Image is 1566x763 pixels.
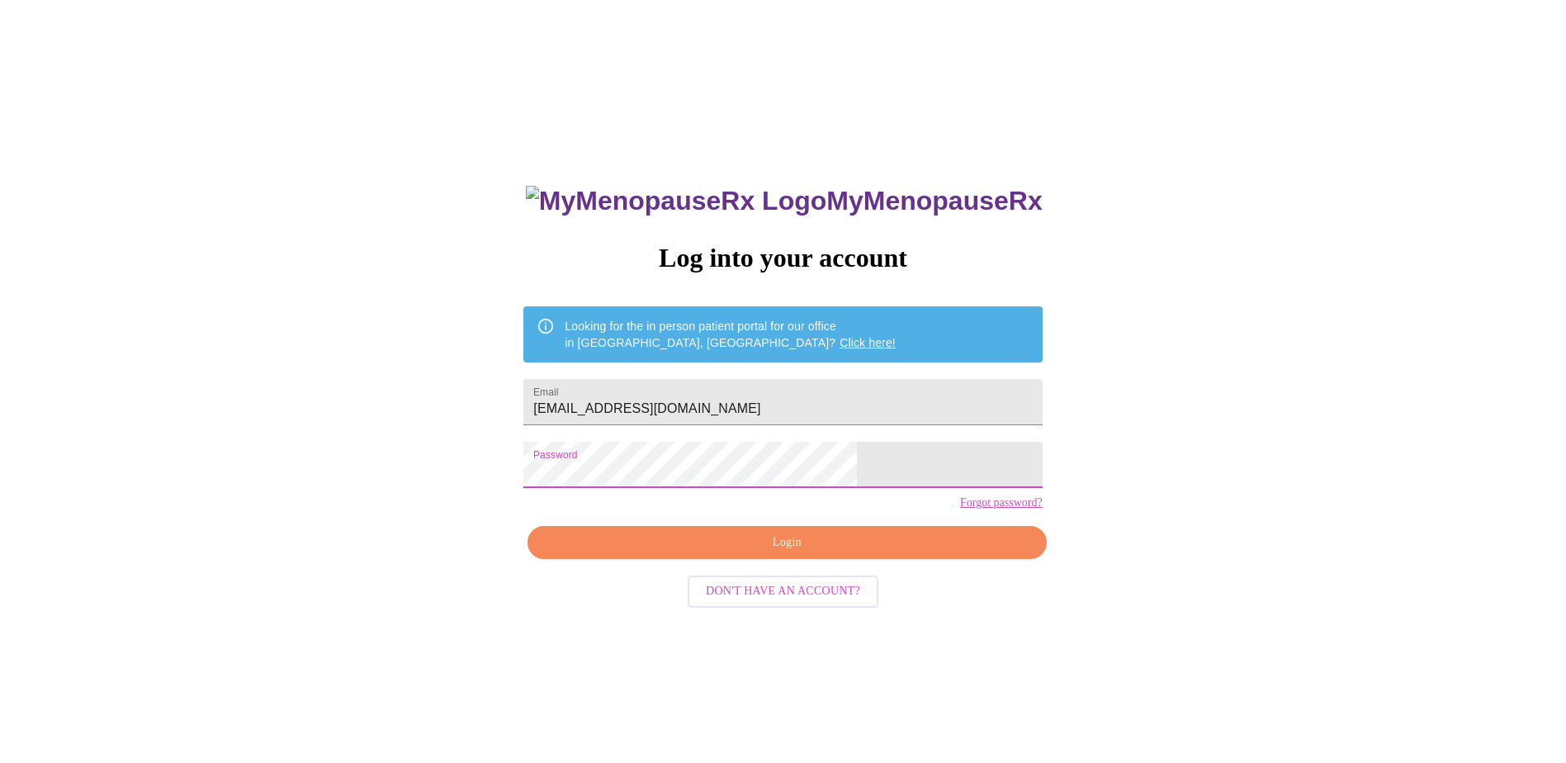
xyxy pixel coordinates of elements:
h3: MyMenopauseRx [526,186,1043,216]
img: MyMenopauseRx Logo [526,186,826,216]
h3: Log into your account [523,243,1042,273]
a: Click here! [840,336,896,349]
span: Don't have an account? [706,581,860,602]
a: Don't have an account? [684,583,882,597]
span: Login [546,533,1027,553]
div: Looking for the in person patient portal for our office in [GEOGRAPHIC_DATA], [GEOGRAPHIC_DATA]? [565,311,896,358]
button: Don't have an account? [688,576,878,608]
button: Login [528,526,1046,560]
a: Forgot password? [960,496,1043,509]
